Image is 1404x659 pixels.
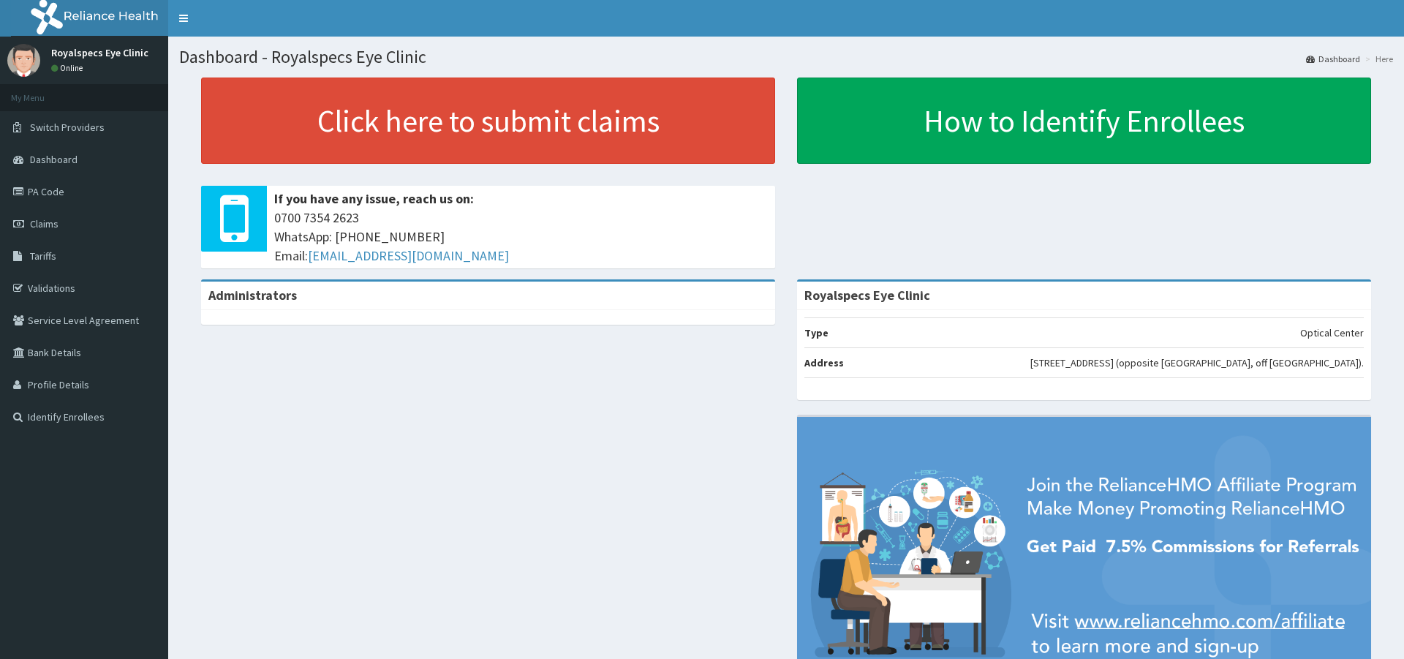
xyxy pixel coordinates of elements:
a: How to Identify Enrollees [797,78,1371,164]
a: Click here to submit claims [201,78,775,164]
a: Dashboard [1306,53,1360,65]
span: Dashboard [30,153,78,166]
p: [STREET_ADDRESS] (opposite [GEOGRAPHIC_DATA], off [GEOGRAPHIC_DATA]). [1030,355,1364,370]
b: Address [804,356,844,369]
p: Optical Center [1300,325,1364,340]
a: Online [51,63,86,73]
span: 0700 7354 2623 WhatsApp: [PHONE_NUMBER] Email: [274,208,768,265]
img: User Image [7,44,40,77]
span: Tariffs [30,249,56,263]
p: Royalspecs Eye Clinic [51,48,148,58]
li: Here [1362,53,1393,65]
b: Type [804,326,829,339]
b: If you have any issue, reach us on: [274,190,474,207]
span: Claims [30,217,58,230]
a: [EMAIL_ADDRESS][DOMAIN_NAME] [308,247,509,264]
span: Switch Providers [30,121,105,134]
h1: Dashboard - Royalspecs Eye Clinic [179,48,1393,67]
b: Administrators [208,287,297,304]
strong: Royalspecs Eye Clinic [804,287,930,304]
